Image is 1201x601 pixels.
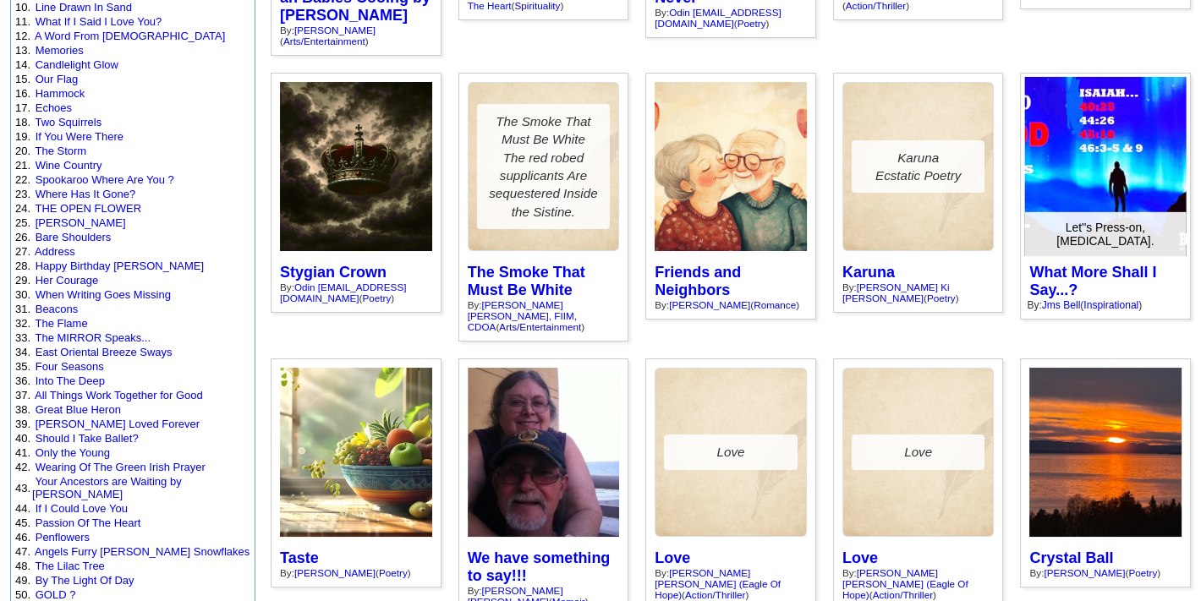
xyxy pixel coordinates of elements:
[36,260,204,272] a: Happy Birthday [PERSON_NAME]
[280,264,387,281] a: Stygian Crown
[842,264,895,281] a: Karuna
[15,516,30,529] font: 45.
[36,403,121,416] a: Great Blue Heron
[468,299,620,332] div: By: ( )
[15,403,30,416] font: 38.
[15,418,30,430] font: 39.
[655,264,741,298] a: Friends and Neighbors
[36,303,79,315] a: Beacons
[36,58,118,71] a: Candlelight Glow
[15,560,30,572] font: 48.
[664,434,798,469] div: Love
[468,549,611,584] a: We have something to say!!!
[15,116,30,128] font: 18.
[15,1,30,14] font: 10.
[362,292,391,303] a: Poetry
[655,7,807,29] div: By: ( )
[927,292,956,303] a: Poetry
[15,331,30,344] font: 33.
[15,531,30,544] font: 46.
[873,589,933,600] a: Action/Thriller
[15,346,30,358] font: 34.
[15,245,30,258] font: 27.
[294,25,376,36] a: [PERSON_NAME]
[655,7,781,29] a: Odin [EMAIL_ADDRESS][DOMAIN_NAME]
[36,188,136,200] a: Where Has It Gone?
[499,321,581,332] a: Arts/Entertainment
[852,434,985,469] div: Love
[1128,567,1157,578] a: Poetry
[36,216,126,229] a: [PERSON_NAME]
[738,18,766,29] a: Poetry
[36,73,79,85] a: Our Flag
[36,288,171,301] a: When Writing Goes Missing
[842,281,950,303] a: [PERSON_NAME] Ki [PERSON_NAME]
[15,502,30,515] font: 44.
[842,567,995,600] div: By: ( )
[15,260,30,272] font: 28.
[36,588,76,601] a: GOLD ?
[36,173,174,186] a: Spookaroo Where Are You ?
[15,216,30,229] font: 25.
[1044,567,1125,578] a: [PERSON_NAME]
[15,58,30,71] font: 14.
[15,73,30,85] font: 15.
[685,589,745,600] a: Action/Thriller
[36,231,112,243] a: Bare Shoulders
[1029,567,1182,578] div: By: ( )
[35,389,203,402] a: All Things Work Together for Good
[477,104,611,229] div: The Smoke That Must Be White The red robed supplicants Are sequestered Inside the Sistine.
[36,374,105,387] a: Into The Deep
[36,574,134,587] a: By The Light Of Day
[15,588,30,601] font: 50.
[15,274,30,287] font: 29.
[15,145,30,157] font: 20.
[468,82,620,251] a: The Smoke That Must Be WhiteThe red robed supplicants Are sequestered Inside the Sistine.
[36,461,206,473] a: Wearing Of The Green Irish Prayer
[280,281,432,303] div: By: ( )
[294,567,376,578] a: [PERSON_NAME]
[36,360,104,373] a: Four Seasons
[15,159,30,172] font: 21.
[35,317,87,330] a: The Flame
[842,567,968,600] a: [PERSON_NAME] [PERSON_NAME] (Eagle Of Hope)
[15,30,30,42] font: 12.
[468,299,577,332] a: [PERSON_NAME] [PERSON_NAME], FIIM, CDOA
[36,130,123,143] a: If You Were There
[655,549,690,566] a: Love
[1025,212,1187,257] div: Let''s Press-on, [MEDICAL_DATA].
[15,374,30,387] font: 36.
[15,389,30,402] font: 37.
[15,173,30,186] font: 22.
[280,549,319,566] a: Taste
[655,567,807,600] div: By: ( )
[35,145,86,157] a: The Storm
[36,432,139,445] a: Should I Take Ballet?
[36,502,128,515] a: If I Could Love You
[32,475,182,500] a: Your Ancestors are Waiting by [PERSON_NAME]
[655,299,807,310] div: By: ( )
[15,44,30,57] font: 13.
[36,1,132,14] a: Line Drawn In Sand
[35,545,250,558] a: Angels Furry [PERSON_NAME] Snowflakes
[842,281,995,303] div: By: ( )
[283,36,365,46] a: Arts/Entertainment
[842,82,995,251] a: KarunaEcstatic Poetry
[35,116,101,128] a: Two Squirrels
[15,360,30,373] font: 35.
[15,574,30,587] font: 49.
[669,299,750,310] a: [PERSON_NAME]
[15,303,30,315] font: 31.
[15,188,30,200] font: 23.
[36,87,85,100] a: Hammock
[35,560,104,572] a: The Lilac Tree
[468,264,585,298] a: The Smoke That Must Be White
[842,368,995,537] a: Love
[35,245,75,258] a: Address
[1029,549,1113,566] a: Crystal Ball
[15,15,30,28] font: 11.
[280,25,432,46] div: By: ( )
[36,101,72,114] a: Echoes
[36,44,84,57] a: Memories
[36,159,102,172] a: Wine Country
